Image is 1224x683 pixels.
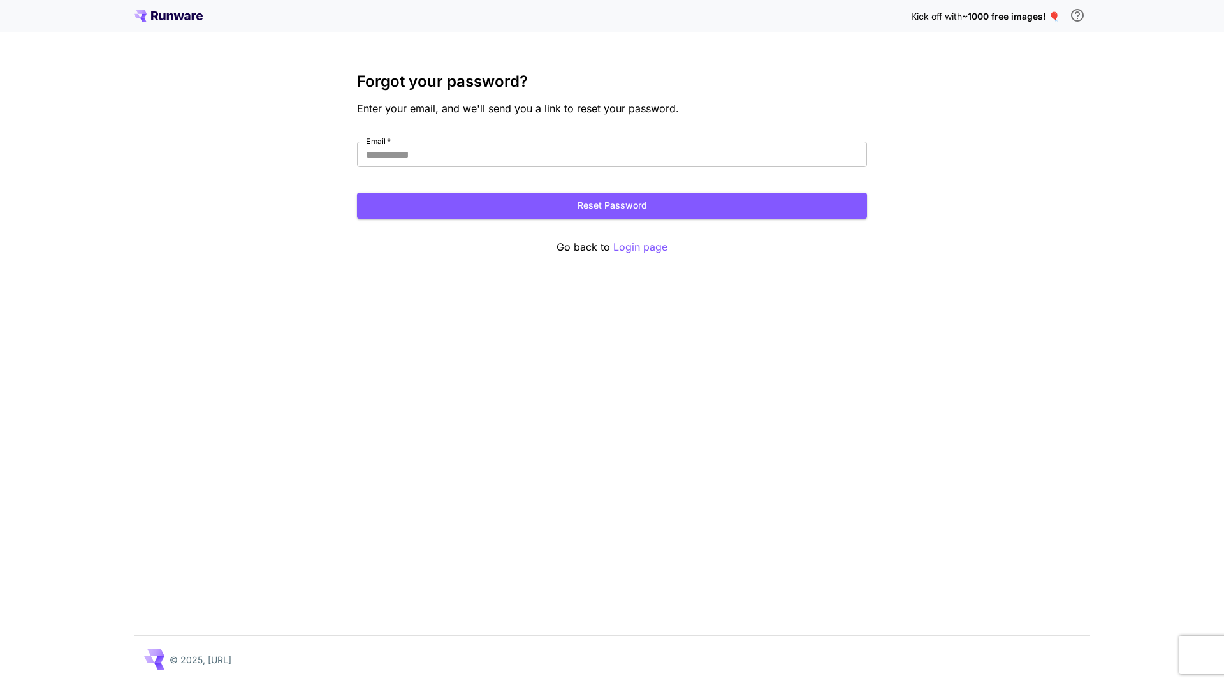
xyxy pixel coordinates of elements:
p: © 2025, [URL] [170,653,231,666]
p: Go back to [357,239,867,255]
button: Login page [613,239,667,255]
button: Reset Password [357,193,867,219]
span: Kick off with [911,11,962,22]
span: ~1000 free images! 🎈 [962,11,1060,22]
label: Email [366,136,391,147]
button: In order to qualify for free credit, you need to sign up with a business email address and click ... [1065,3,1090,28]
h3: Forgot your password? [357,73,867,91]
p: Enter your email, and we'll send you a link to reset your password. [357,101,867,116]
